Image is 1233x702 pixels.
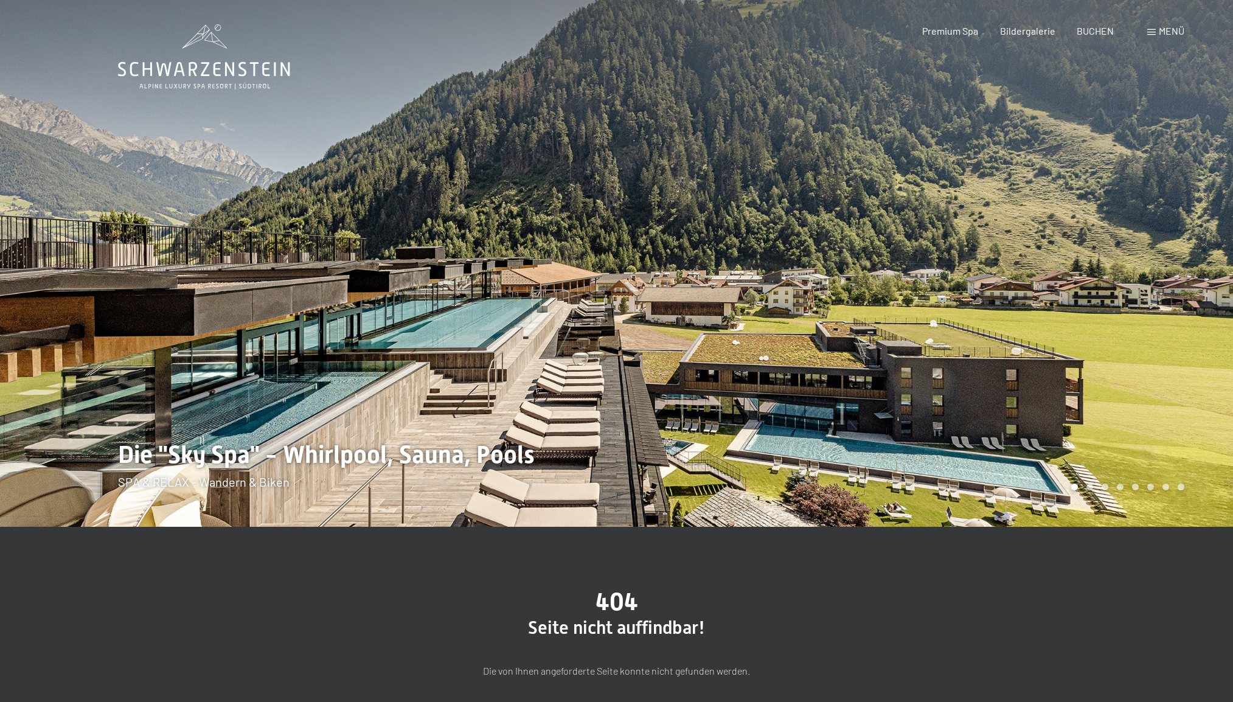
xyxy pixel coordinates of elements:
a: Bildergalerie [1000,25,1055,36]
div: Carousel Page 4 [1117,484,1124,490]
div: Carousel Page 7 [1162,484,1169,490]
div: Carousel Page 2 [1086,484,1093,490]
div: Carousel Page 1 (Current Slide) [1071,484,1078,490]
a: BUCHEN [1077,25,1114,36]
p: Die von Ihnen angeforderte Seite konnte nicht gefunden werden. [313,663,921,679]
a: Premium Spa [922,25,978,36]
div: Carousel Page 8 [1178,484,1184,490]
span: Seite nicht auffindbar! [528,617,705,638]
div: Carousel Page 6 [1147,484,1154,490]
div: Carousel Page 5 [1132,484,1139,490]
div: Carousel Pagination [1067,484,1184,490]
span: 404 [596,588,638,616]
span: Menü [1159,25,1184,36]
div: Carousel Page 3 [1102,484,1108,490]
